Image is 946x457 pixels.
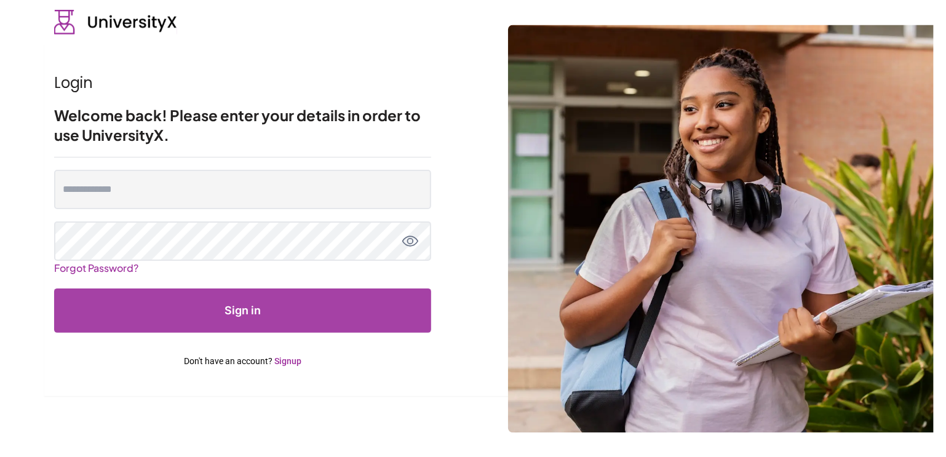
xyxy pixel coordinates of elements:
button: toggle password view [402,232,419,250]
a: Signup [274,356,301,366]
p: Don't have an account? [54,355,431,367]
a: Forgot Password? [54,256,138,279]
img: UniversityX logo [54,10,177,34]
h2: Welcome back! Please enter your details in order to use UniversityX. [54,105,431,145]
button: Submit form [54,288,431,333]
img: login background [508,25,934,432]
h1: Login [54,73,431,93]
